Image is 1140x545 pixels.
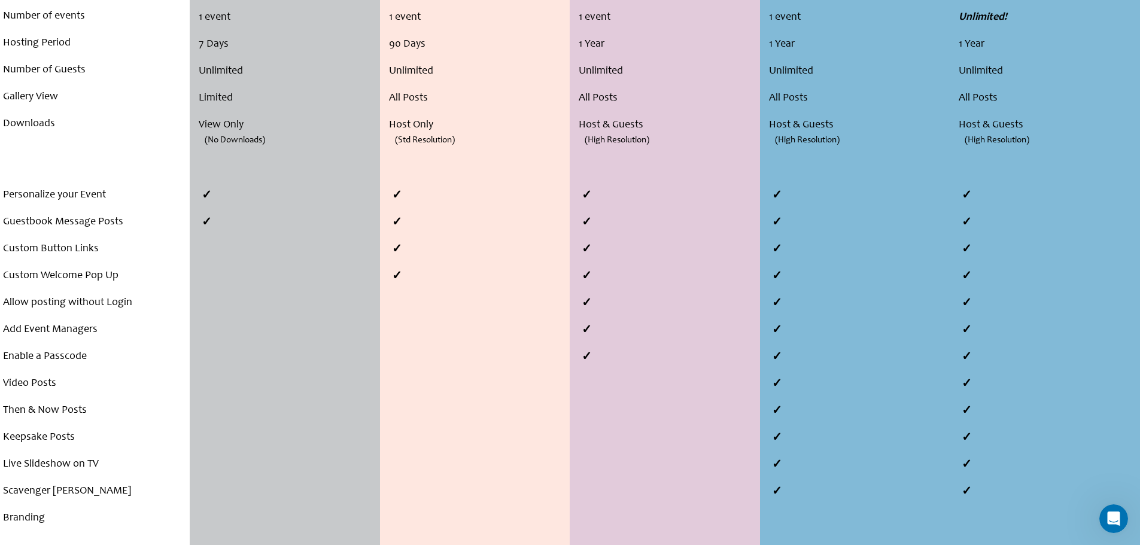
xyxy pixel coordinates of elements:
li: Add Event Managers [3,316,187,343]
span: (High Resolution) [775,127,840,154]
li: 7 Days [199,31,376,58]
li: Keepsake Posts [3,424,187,451]
li: 1 event [769,4,947,31]
span: (High Resolution) [965,127,1029,154]
li: All Posts [389,85,567,112]
span: (High Resolution) [585,127,649,154]
li: All Posts [579,85,756,112]
li: Personalize your Event [3,182,187,209]
li: Number of Guests [3,57,187,84]
li: Allow posting without Login [3,290,187,316]
strong: Unlimited! [959,12,1007,23]
li: Downloads [3,111,187,138]
li: Unlimited [579,58,756,85]
li: Custom Button Links [3,236,187,263]
iframe: Intercom live chat [1099,504,1128,533]
li: Unlimited [769,58,947,85]
li: All Posts [769,85,947,112]
li: Number of events [3,3,187,30]
span: (No Downloads) [205,127,265,154]
li: View Only [199,112,376,139]
li: Unlimited [389,58,567,85]
li: 1 event [389,4,567,31]
li: Custom Welcome Pop Up [3,263,187,290]
li: Video Posts [3,370,187,397]
li: Hosting Period [3,30,187,57]
li: Host & Guests [769,112,947,139]
li: Live Slideshow on TV [3,451,187,478]
li: Guestbook Message Posts [3,209,187,236]
li: Unlimited [959,58,1136,85]
li: Limited [199,85,376,112]
li: Host & Guests [959,112,1136,139]
li: Branding [3,505,187,532]
li: Gallery View [3,84,187,111]
li: All Posts [959,85,1136,112]
li: Unlimited [199,58,376,85]
li: 1 Year [769,31,947,58]
li: 1 Year [579,31,756,58]
li: Host Only [389,112,567,139]
li: Scavenger [PERSON_NAME] [3,478,187,505]
li: 1 event [579,4,756,31]
li: 1 Year [959,31,1136,58]
li: 90 Days [389,31,567,58]
li: Host & Guests [579,112,756,139]
li: Enable a Passcode [3,343,187,370]
li: Then & Now Posts [3,397,187,424]
span: (Std Resolution) [395,127,455,154]
li: 1 event [199,4,376,31]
